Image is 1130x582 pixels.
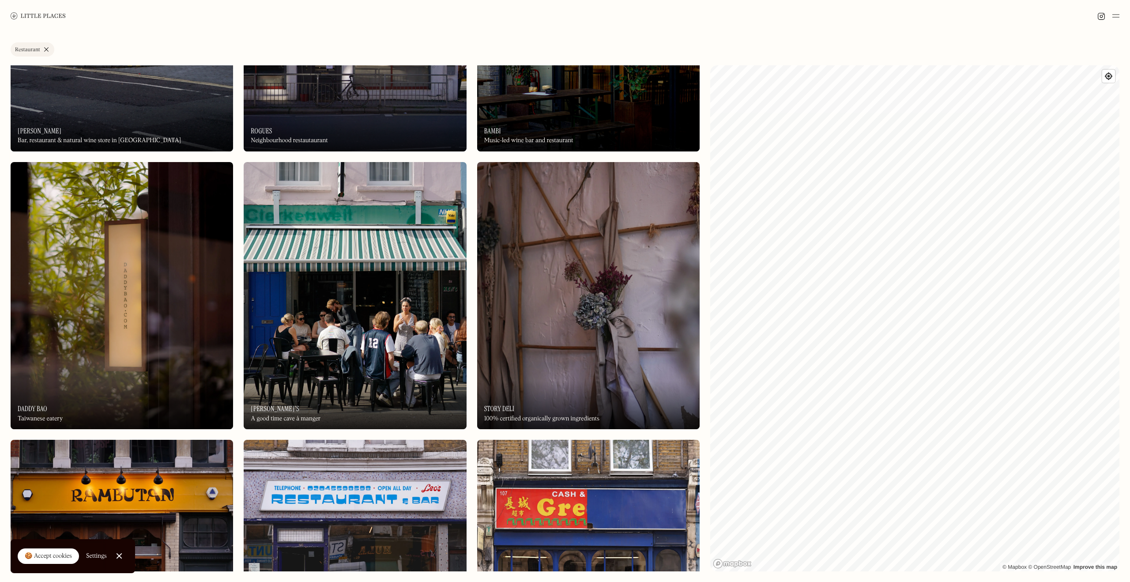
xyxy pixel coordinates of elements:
a: Close Cookie Popup [110,547,128,565]
div: A good time cave à manger [251,415,320,423]
div: Restaurant [15,47,40,53]
img: Story Deli [477,162,700,429]
div: Bar, restaurant & natural wine store in [GEOGRAPHIC_DATA] [18,137,181,144]
h3: Story Deli [484,404,514,413]
a: Improve this map [1073,564,1117,570]
button: Find my location [1102,70,1115,83]
a: Restaurant [11,42,54,57]
h3: Rogues [251,127,272,135]
h3: Bambi [484,127,501,135]
h3: [PERSON_NAME]'s [251,404,299,413]
a: Daddy BaoDaddy BaoDaddy BaoTaiwanese eatery [11,162,233,429]
a: Ken'sKen's[PERSON_NAME]'sA good time cave à manger [244,162,466,429]
a: 🍪 Accept cookies [18,548,79,564]
h3: [PERSON_NAME] [18,127,61,135]
h3: Daddy Bao [18,404,47,413]
a: Mapbox homepage [713,559,752,569]
div: Music-led wine bar and restaurant [484,137,573,144]
canvas: Map [710,65,1119,571]
a: OpenStreetMap [1028,564,1071,570]
a: Story DeliStory DeliStory Deli100% certified organically grown ingredients [477,162,700,429]
div: Taiwanese eatery [18,415,63,423]
img: Daddy Bao [11,162,233,429]
div: Neighbourhood restautaurant [251,137,328,144]
img: Ken's [244,162,466,429]
a: Settings [86,546,107,566]
div: Settings [86,553,107,559]
a: Mapbox [1002,564,1027,570]
div: 🍪 Accept cookies [25,552,72,561]
div: 100% certified organically grown ingredients [484,415,599,423]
